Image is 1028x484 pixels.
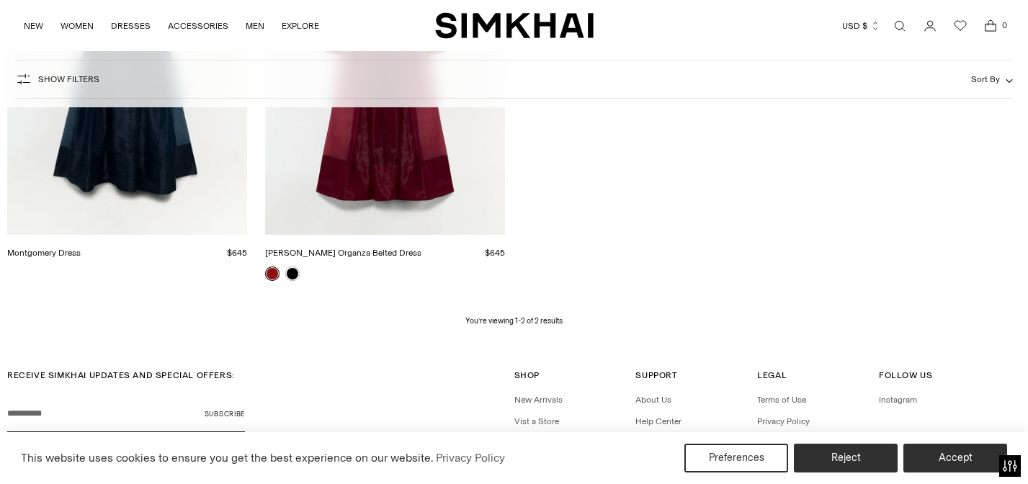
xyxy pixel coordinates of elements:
[435,12,594,40] a: SIMKHAI
[946,12,975,40] a: Wishlist
[12,429,145,472] iframe: Sign Up via Text for Offers
[7,370,235,380] span: RECEIVE SIMKHAI UPDATES AND SPECIAL OFFERS:
[903,444,1007,472] button: Accept
[205,396,245,432] button: Subscribe
[15,68,99,91] button: Show Filters
[757,395,806,405] a: Terms of Use
[879,395,917,405] a: Instagram
[971,71,1013,87] button: Sort By
[24,10,43,42] a: NEW
[684,444,788,472] button: Preferences
[434,447,507,469] a: Privacy Policy (opens in a new tab)
[265,248,421,258] a: [PERSON_NAME] Organza Belted Dress
[282,10,319,42] a: EXPLORE
[794,444,898,472] button: Reject
[971,74,1000,84] span: Sort By
[465,315,563,327] p: You’re viewing 1-2 of 2 results
[998,19,1011,32] span: 0
[514,395,563,405] a: New Arrivals
[21,451,434,465] span: This website uses cookies to ensure you get the best experience on our website.
[842,10,880,42] button: USD $
[246,10,264,42] a: MEN
[168,10,228,42] a: ACCESSORIES
[61,10,94,42] a: WOMEN
[757,416,810,426] a: Privacy Policy
[976,12,1005,40] a: Open cart modal
[38,74,99,84] span: Show Filters
[879,370,932,380] span: Follow Us
[111,10,151,42] a: DRESSES
[635,416,681,426] a: Help Center
[885,12,914,40] a: Open search modal
[757,370,787,380] span: Legal
[635,395,671,405] a: About Us
[635,370,677,380] span: Support
[7,248,81,258] a: Montgomery Dress
[514,416,559,426] a: Vist a Store
[514,370,540,380] span: Shop
[916,12,944,40] a: Go to the account page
